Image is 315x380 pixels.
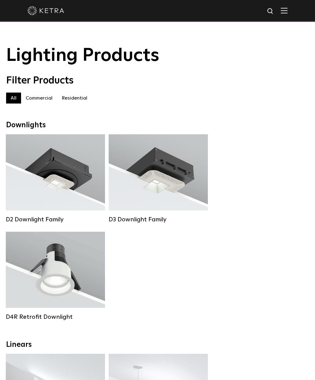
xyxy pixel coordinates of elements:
div: D2 Downlight Family [6,216,105,223]
img: Hamburger%20Nav.svg [281,8,288,13]
div: Filter Products [6,75,309,86]
label: Commercial [21,93,57,104]
div: D3 Downlight Family [109,216,208,223]
div: Downlights [6,121,309,130]
div: Linears [6,340,309,349]
div: D4R Retrofit Downlight [6,313,105,321]
img: ketra-logo-2019-white [27,6,64,15]
label: All [6,93,21,104]
a: D4R Retrofit Downlight Lumen Output:800Colors:White / BlackBeam Angles:15° / 25° / 40° / 60°Watta... [6,232,105,320]
span: Lighting Products [6,47,159,65]
label: Residential [57,93,92,104]
img: search icon [267,8,274,15]
a: D2 Downlight Family Lumen Output:1200Colors:White / Black / Gloss Black / Silver / Bronze / Silve... [6,134,105,223]
a: D3 Downlight Family Lumen Output:700 / 900 / 1100Colors:White / Black / Silver / Bronze / Paintab... [109,134,208,223]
